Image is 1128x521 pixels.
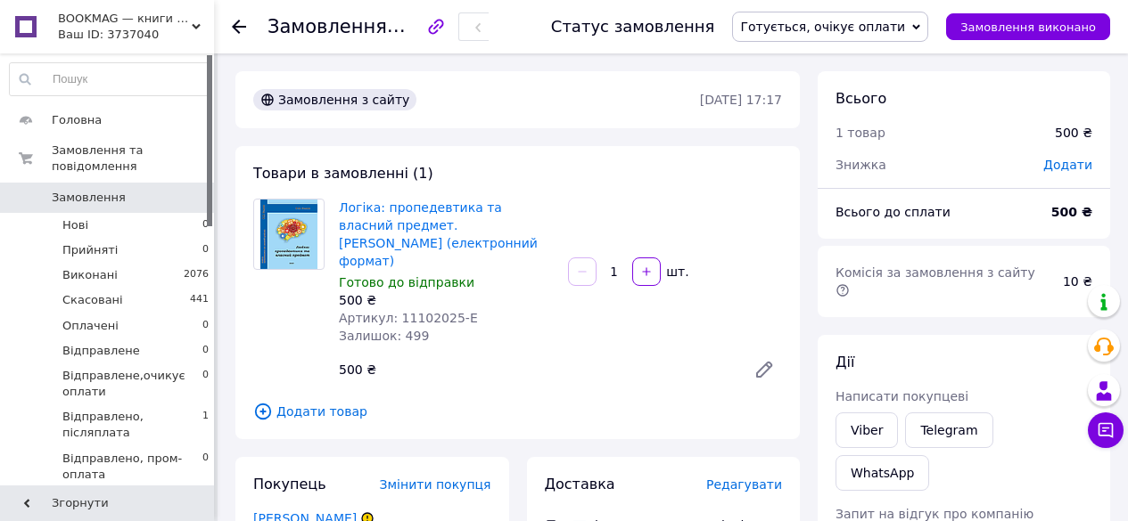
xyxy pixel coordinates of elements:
span: Залишок: 499 [339,329,429,343]
span: Доставка [545,476,615,493]
span: 0 [202,343,209,359]
span: Всього до сплати [836,205,951,219]
span: Редагувати [706,477,782,492]
a: Telegram [905,412,992,448]
div: 10 ₴ [1052,262,1103,301]
span: 0 [202,318,209,334]
span: Додати товар [253,402,782,421]
img: Логіка: пропедевтика та власний предмет. Руслан Єслюк (електронний формат) [260,199,317,269]
span: Відправлено, пром-оплата [62,451,202,483]
span: Замовлення [268,16,387,37]
div: шт. [663,263,691,281]
a: Логіка: пропедевтика та власний предмет. [PERSON_NAME] (електронний формат) [339,200,538,268]
span: 441 [190,292,209,308]
span: 0 [202,451,209,483]
span: Написати покупцеві [836,389,968,403]
span: Додати [1043,158,1092,172]
input: Пошук [10,63,210,95]
button: Чат з покупцем [1088,412,1124,448]
span: Готується, очікує оплати [740,20,905,34]
span: Виконані [62,267,118,283]
span: Артикул: 11102025-Е [339,311,478,325]
span: 0 [202,368,209,400]
span: 2076 [184,267,209,283]
span: Скасовані [62,292,123,308]
button: Замовлення виконано [946,13,1110,40]
time: [DATE] 17:17 [700,93,782,107]
a: Редагувати [746,352,782,387]
span: Готово до відправки [339,275,474,289]
span: Нові [62,217,88,233]
span: Товари в замовленні (1) [253,165,433,182]
div: 500 ₴ [339,291,554,309]
a: Viber [836,412,898,448]
div: Повернутися назад [232,18,246,36]
span: Покупець [253,476,326,493]
span: Дії [836,354,854,370]
div: Замовлення з сайту [253,89,416,110]
a: WhatsApp [836,455,929,491]
span: Головна [52,112,102,128]
span: Комісія за замовлення з сайту [836,265,1039,297]
span: Відправлено, післяплата [62,409,202,441]
span: Замовлення виконано [960,20,1096,34]
span: Змінити покупця [380,477,491,492]
span: Замовлення та повідомлення [52,142,214,175]
span: BOOKMAG — книги з психології та саморозвитку [58,11,192,27]
span: 0 [202,217,209,233]
div: Статус замовлення [551,18,715,36]
span: 1 товар [836,126,885,140]
div: 500 ₴ [332,357,739,382]
span: Запит на відгук про компанію [836,507,1033,521]
span: 0 [202,242,209,258]
span: Знижка [836,158,886,172]
span: Відправлене,очикує оплати [62,368,202,400]
span: Всього [836,90,886,107]
div: Ваш ID: 3737040 [58,27,214,43]
div: 500 ₴ [1055,124,1092,142]
span: Оплачені [62,318,119,334]
span: Прийняті [62,242,118,258]
span: Відправлене [62,343,140,359]
span: Замовлення [52,190,126,206]
span: 1 [202,409,209,441]
b: 500 ₴ [1051,205,1092,219]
